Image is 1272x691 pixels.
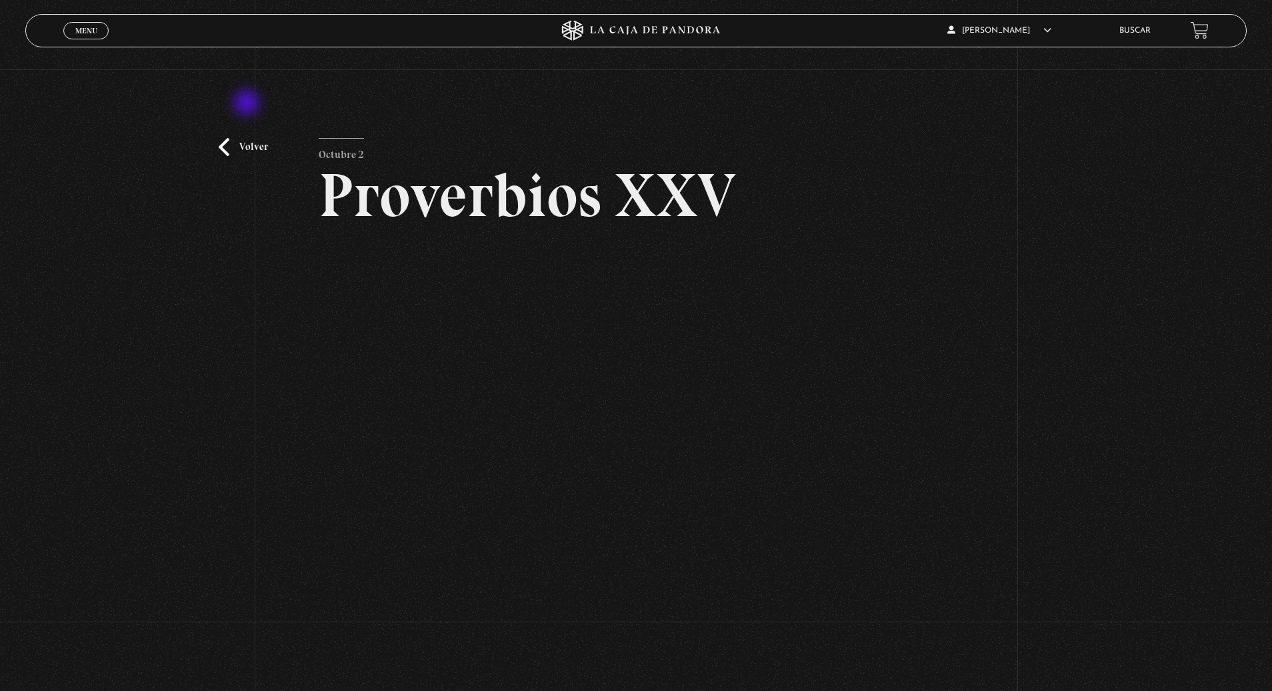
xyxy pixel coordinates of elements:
h2: Proverbios XXV [319,165,953,226]
span: [PERSON_NAME] [947,27,1051,35]
a: View your shopping cart [1191,21,1209,39]
span: Menu [75,27,97,35]
iframe: Dailymotion video player – Proverbio XXV [319,246,953,670]
a: Volver [219,138,268,156]
a: Buscar [1119,27,1151,35]
span: Cerrar [71,38,102,47]
p: Octubre 2 [319,138,364,165]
